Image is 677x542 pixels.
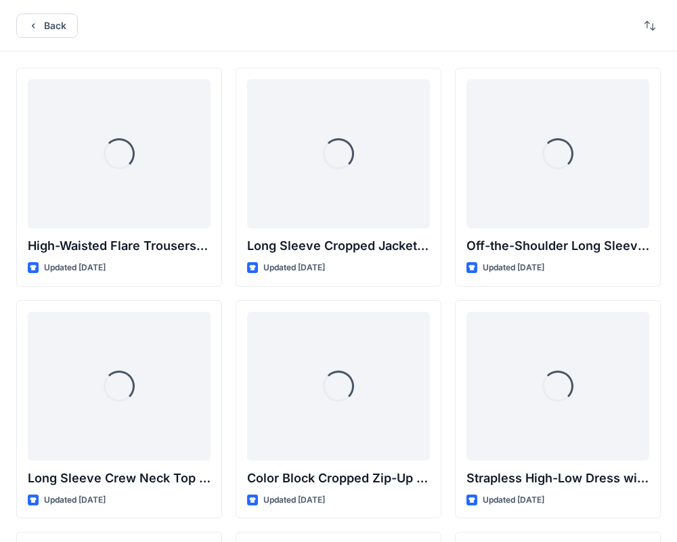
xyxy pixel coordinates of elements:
[466,469,649,488] p: Strapless High-Low Dress with Side Bow Detail
[466,236,649,255] p: Off-the-Shoulder Long Sleeve Top
[263,261,325,275] p: Updated [DATE]
[247,469,430,488] p: Color Block Cropped Zip-Up Jacket with Sheer Sleeves
[44,261,106,275] p: Updated [DATE]
[28,469,211,488] p: Long Sleeve Crew Neck Top with Asymmetrical Tie Detail
[263,493,325,507] p: Updated [DATE]
[16,14,78,38] button: Back
[44,493,106,507] p: Updated [DATE]
[28,236,211,255] p: High-Waisted Flare Trousers with Button Detail
[247,236,430,255] p: Long Sleeve Cropped Jacket with Mandarin Collar and Shoulder Detail
[483,261,544,275] p: Updated [DATE]
[483,493,544,507] p: Updated [DATE]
